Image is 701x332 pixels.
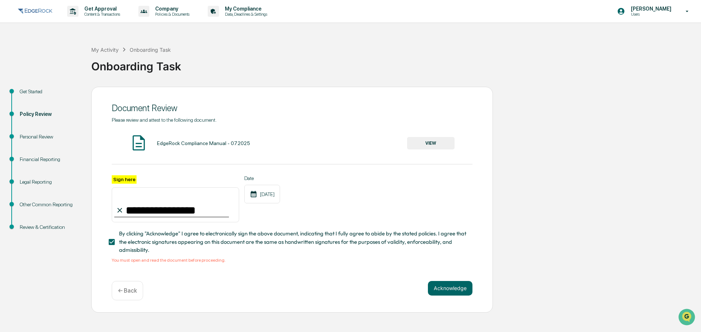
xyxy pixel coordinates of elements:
[91,47,119,53] div: My Activity
[50,89,93,102] a: 🗄️Attestations
[20,223,80,231] div: Review & Certification
[78,12,124,17] p: Content & Transactions
[244,175,280,181] label: Date
[119,230,467,254] span: By clicking "Acknowledge" I agree to electronically sign the above document, indicating that I fu...
[4,103,49,116] a: 🔎Data Lookup
[20,201,80,208] div: Other Common Reporting
[157,140,250,146] div: EdgeRock Compliance Manual - 07.2025
[130,47,171,53] div: Onboarding Task
[91,54,697,73] div: Onboarding Task
[73,124,88,129] span: Pylon
[60,92,91,99] span: Attestations
[118,287,137,294] p: ← Back
[112,103,472,113] div: Document Review
[15,92,47,99] span: Preclearance
[78,6,124,12] p: Get Approval
[112,117,217,123] span: Please review and attest to the following document.
[112,175,137,184] label: Sign here
[149,6,193,12] p: Company
[625,12,675,17] p: Users
[678,308,697,328] iframe: Open customer support
[124,58,133,67] button: Start new chat
[428,281,472,296] button: Acknowledge
[20,178,80,186] div: Legal Reporting
[149,12,193,17] p: Policies & Documents
[625,6,675,12] p: [PERSON_NAME]
[20,110,80,118] div: Policy Review
[25,63,92,69] div: We're available if you need us!
[244,185,280,203] div: [DATE]
[53,93,59,98] div: 🗄️
[219,6,271,12] p: My Compliance
[7,56,20,69] img: 1746055101610-c473b297-6a78-478c-a979-82029cc54cd1
[7,15,133,27] p: How can we help?
[112,258,472,263] div: You must open and read the document before proceeding.
[20,156,80,163] div: Financial Reporting
[25,56,120,63] div: Start new chat
[20,133,80,141] div: Personal Review
[130,134,148,152] img: Document Icon
[20,88,80,95] div: Get Started
[219,12,271,17] p: Data, Deadlines & Settings
[7,93,13,98] div: 🖐️
[51,123,88,129] a: Powered byPylon
[18,7,53,16] img: logo
[4,89,50,102] a: 🖐️Preclearance
[407,137,455,149] button: VIEW
[7,106,13,112] div: 🔎
[15,106,46,113] span: Data Lookup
